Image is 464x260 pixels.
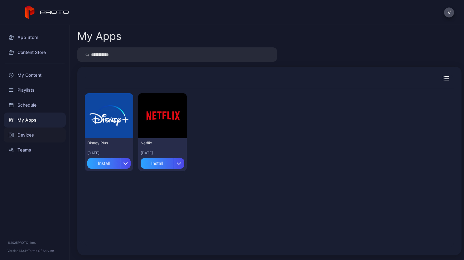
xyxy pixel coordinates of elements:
[4,68,66,83] a: My Content
[141,156,184,169] button: Install
[4,98,66,113] a: Schedule
[4,142,66,157] a: Teams
[87,156,131,169] button: Install
[141,151,184,156] div: [DATE]
[77,31,122,41] div: My Apps
[87,141,122,146] div: Disney Plus
[4,128,66,142] a: Devices
[87,158,120,169] div: Install
[4,83,66,98] a: Playlists
[87,151,131,156] div: [DATE]
[141,158,173,169] div: Install
[444,7,454,17] button: V
[7,249,28,253] span: Version 1.13.1 •
[4,45,66,60] a: Content Store
[4,113,66,128] a: My Apps
[4,30,66,45] a: App Store
[28,249,54,253] a: Terms Of Service
[7,240,62,245] div: © 2025 PROTO, Inc.
[141,141,175,146] div: Netflix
